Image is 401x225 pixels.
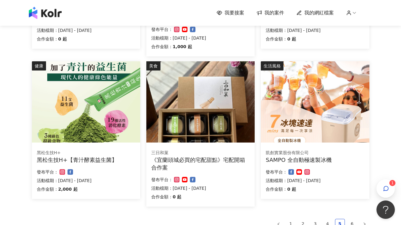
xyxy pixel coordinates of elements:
p: 活動檔期：[DATE] - [DATE] [37,177,135,184]
div: 黑松生技H+【青汁酵素益生菌】 [37,156,135,164]
span: 我的案件 [264,10,284,16]
iframe: Help Scout Beacon - Open [376,200,395,219]
a: 我的案件 [256,10,284,16]
span: 1 [391,181,394,185]
p: 發布平台： [151,26,173,33]
p: 合作金額： [37,185,58,193]
p: 活動檔期：[DATE] - [DATE] [37,27,135,34]
p: 活動檔期：[DATE] - [DATE] [266,177,364,184]
p: 合作金額： [151,43,173,50]
div: 凱創實業股份有限公司 [266,150,364,156]
img: logo [29,7,62,19]
p: 活動檔期：[DATE] - [DATE] [266,27,364,34]
div: 美食 [146,61,160,71]
a: 我的網紅檔案 [296,10,334,16]
button: 1 [376,179,395,198]
p: 合作金額： [151,193,173,200]
p: 1,000 起 [173,43,192,50]
p: 0 起 [58,35,67,43]
img: SAMPO 全自動極速製冰機 [261,61,369,143]
p: 發布平台： [151,176,173,183]
div: 黑松生技H+ [37,150,135,156]
p: 活動檔期：[DATE] - [DATE] [151,34,250,42]
div: 生活風格 [261,61,283,71]
p: 發布平台： [266,168,287,176]
p: 合作金額： [266,35,287,43]
p: 合作金額： [37,35,58,43]
p: 0 起 [287,35,296,43]
p: 活動檔期：[DATE] - [DATE] [151,185,250,192]
div: 健康 [32,61,46,71]
span: 我的網紅檔案 [304,10,334,16]
div: 《宜蘭頭城必買的宅配甜點》宅配開箱合作案 [151,156,250,171]
div: SAMPO 全自動極速製冰機 [266,156,364,164]
p: 發布平台： [37,168,58,176]
p: 0 起 [287,185,296,193]
p: 0 起 [173,193,182,200]
p: 合作金額： [266,185,287,193]
p: 2,000 起 [58,185,78,193]
a: 我要接案 [217,10,244,16]
img: 青汁酵素益生菌 [32,61,140,143]
img: 《宜蘭頭城必買的宅配甜點》宅配開箱合作案 [146,61,255,143]
span: 我要接案 [225,10,244,16]
div: 三日和菓 [151,150,250,156]
sup: 1 [389,180,395,186]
